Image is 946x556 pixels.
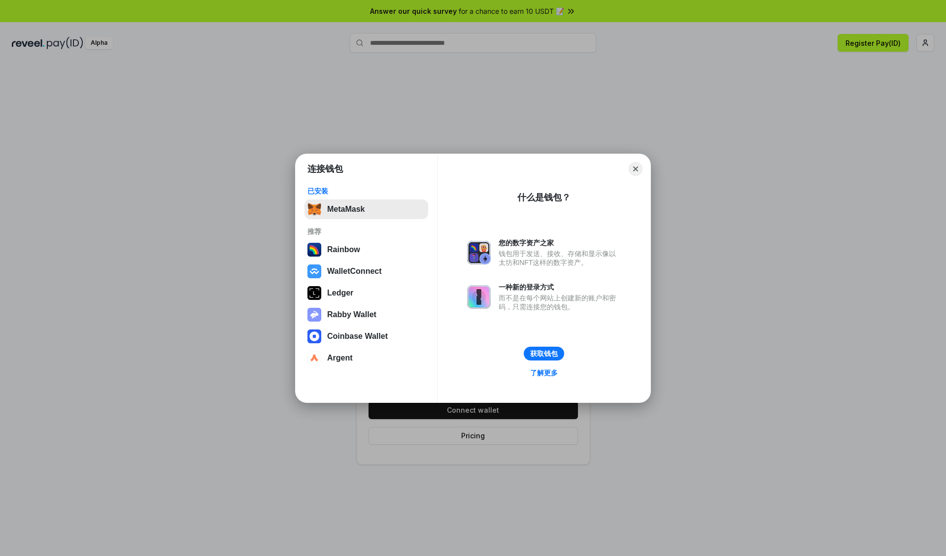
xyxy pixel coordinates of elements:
[307,187,425,196] div: 已安装
[327,267,382,276] div: WalletConnect
[327,354,353,362] div: Argent
[499,238,621,247] div: 您的数字资产之家
[629,162,642,176] button: Close
[307,286,321,300] img: svg+xml,%3Csvg%20xmlns%3D%22http%3A%2F%2Fwww.w3.org%2F2000%2Fsvg%22%20width%3D%2228%22%20height%3...
[304,327,428,346] button: Coinbase Wallet
[530,349,558,358] div: 获取钱包
[467,241,491,264] img: svg+xml,%3Csvg%20xmlns%3D%22http%3A%2F%2Fwww.w3.org%2F2000%2Fsvg%22%20fill%3D%22none%22%20viewBox...
[524,347,564,360] button: 获取钱包
[517,192,571,203] div: 什么是钱包？
[304,199,428,219] button: MetaMask
[524,366,564,379] a: 了解更多
[499,283,621,292] div: 一种新的登录方式
[327,289,353,297] div: Ledger
[304,240,428,260] button: Rainbow
[327,310,376,319] div: Rabby Wallet
[499,294,621,311] div: 而不是在每个网站上创建新的账户和密码，只需连接您的钱包。
[530,368,558,377] div: 了解更多
[307,163,343,175] h1: 连接钱包
[307,202,321,216] img: svg+xml,%3Csvg%20fill%3D%22none%22%20height%3D%2233%22%20viewBox%3D%220%200%2035%2033%22%20width%...
[304,283,428,303] button: Ledger
[467,285,491,309] img: svg+xml,%3Csvg%20xmlns%3D%22http%3A%2F%2Fwww.w3.org%2F2000%2Fsvg%22%20fill%3D%22none%22%20viewBox...
[307,243,321,257] img: svg+xml,%3Csvg%20width%3D%22120%22%20height%3D%22120%22%20viewBox%3D%220%200%20120%20120%22%20fil...
[304,305,428,325] button: Rabby Wallet
[307,329,321,343] img: svg+xml,%3Csvg%20width%3D%2228%22%20height%3D%2228%22%20viewBox%3D%220%200%2028%2028%22%20fill%3D...
[304,348,428,368] button: Argent
[499,249,621,267] div: 钱包用于发送、接收、存储和显示像以太坊和NFT这样的数字资产。
[307,227,425,236] div: 推荐
[307,264,321,278] img: svg+xml,%3Csvg%20width%3D%2228%22%20height%3D%2228%22%20viewBox%3D%220%200%2028%2028%22%20fill%3D...
[327,205,365,214] div: MetaMask
[304,262,428,281] button: WalletConnect
[327,332,388,341] div: Coinbase Wallet
[327,245,360,254] div: Rainbow
[307,351,321,365] img: svg+xml,%3Csvg%20width%3D%2228%22%20height%3D%2228%22%20viewBox%3D%220%200%2028%2028%22%20fill%3D...
[307,308,321,322] img: svg+xml,%3Csvg%20xmlns%3D%22http%3A%2F%2Fwww.w3.org%2F2000%2Fsvg%22%20fill%3D%22none%22%20viewBox...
